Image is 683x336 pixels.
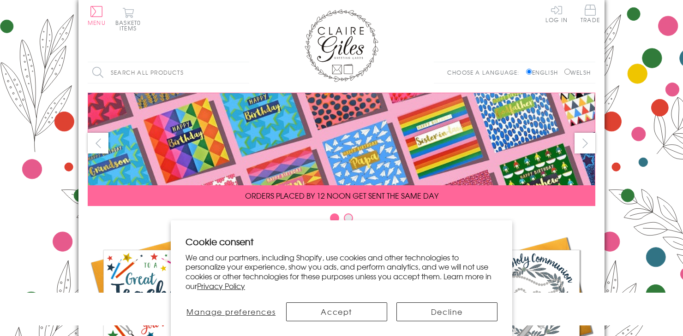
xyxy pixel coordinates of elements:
[186,235,497,248] h2: Cookie consent
[564,69,570,75] input: Welsh
[330,213,339,223] button: Carousel Page 1 (Current Slide)
[526,69,532,75] input: English
[88,62,249,83] input: Search all products
[245,190,438,201] span: ORDERS PLACED BY 12 NOON GET SENT THE SAME DAY
[581,5,600,23] span: Trade
[240,62,249,83] input: Search
[115,7,141,31] button: Basket0 items
[564,68,591,77] label: Welsh
[186,306,276,317] span: Manage preferences
[526,68,563,77] label: English
[344,213,353,223] button: Carousel Page 2
[581,5,600,24] a: Trade
[88,6,106,25] button: Menu
[186,253,497,291] p: We and our partners, including Shopify, use cookies and other technologies to personalize your ex...
[286,302,387,321] button: Accept
[120,18,141,32] span: 0 items
[88,213,595,227] div: Carousel Pagination
[545,5,568,23] a: Log In
[396,302,497,321] button: Decline
[186,302,277,321] button: Manage preferences
[197,280,245,291] a: Privacy Policy
[305,9,378,82] img: Claire Giles Greetings Cards
[575,133,595,153] button: next
[88,18,106,27] span: Menu
[447,68,524,77] p: Choose a language:
[88,133,108,153] button: prev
